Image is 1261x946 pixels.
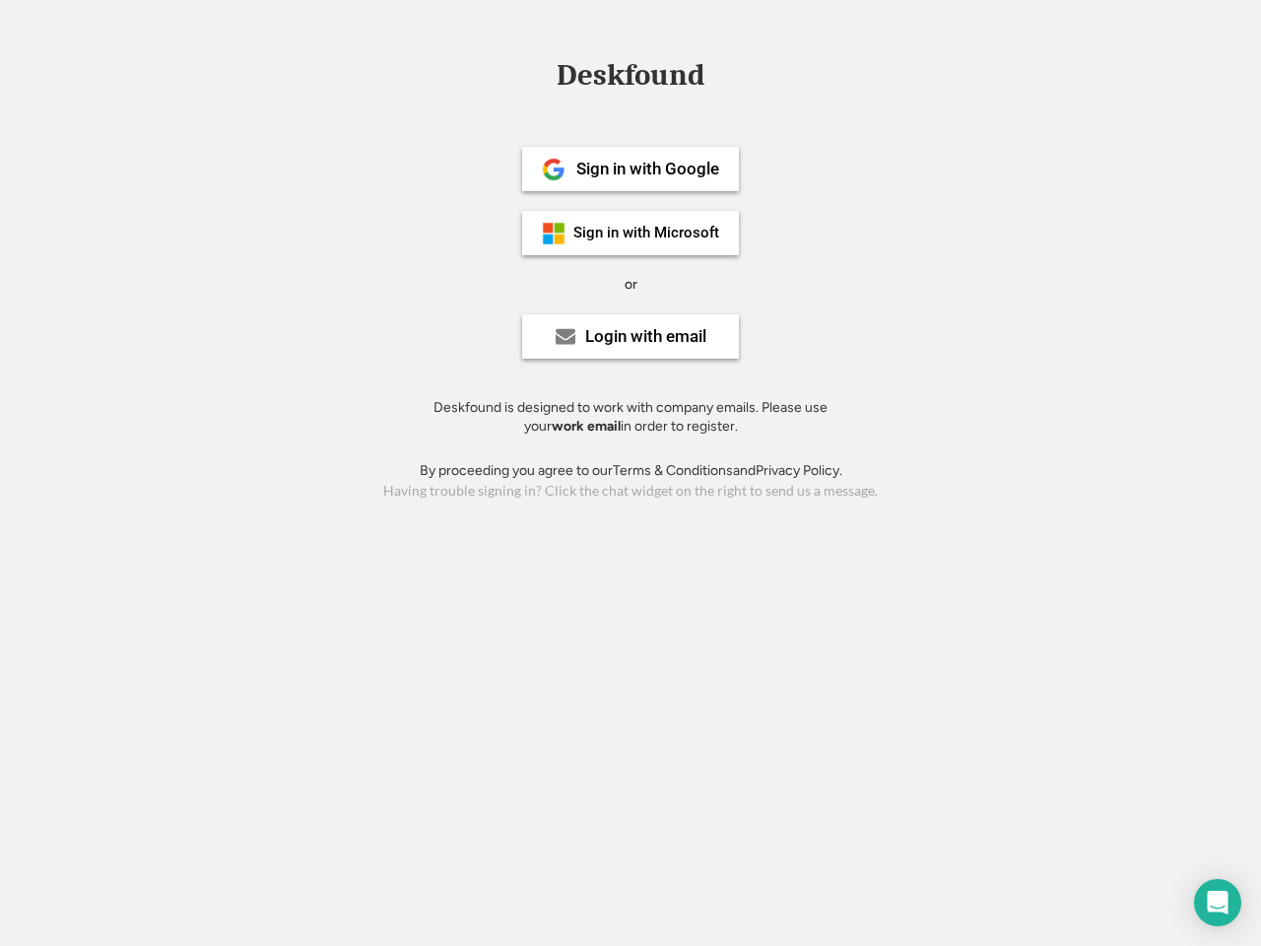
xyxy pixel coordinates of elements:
div: Deskfound is designed to work with company emails. Please use your in order to register. [409,398,852,437]
a: Terms & Conditions [613,462,733,479]
div: Open Intercom Messenger [1194,879,1241,926]
div: Sign in with Google [576,161,719,177]
div: or [625,275,637,295]
div: Login with email [585,328,706,345]
a: Privacy Policy. [756,462,842,479]
img: ms-symbollockup_mssymbol_19.png [542,222,565,245]
div: Sign in with Microsoft [573,226,719,240]
div: Deskfound [547,60,714,91]
div: By proceeding you agree to our and [420,461,842,481]
img: 1024px-Google__G__Logo.svg.png [542,158,565,181]
strong: work email [552,418,621,435]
